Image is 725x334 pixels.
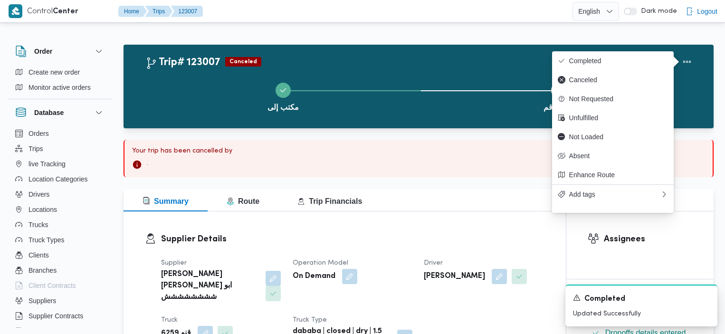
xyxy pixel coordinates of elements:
span: Orders [29,128,49,139]
b: Center [53,8,78,15]
button: Actions [677,52,696,71]
div: Notification [573,293,710,305]
span: مكتب إلى [267,102,298,113]
span: Enhance Route [569,171,668,179]
button: Create new order [11,65,108,80]
span: Location Categories [29,173,88,185]
h3: Assignees [604,233,692,246]
h3: Order [34,46,52,57]
button: Suppliers [11,293,108,308]
span: Branches [29,265,57,276]
div: Your trip has been cancelled by [132,147,705,155]
span: Trucks [29,219,48,230]
button: Trucks [11,217,108,232]
div: Order [8,65,112,99]
button: Branches [11,263,108,278]
button: Drivers [11,187,108,202]
button: Trips [11,141,108,156]
span: Clients [29,249,49,261]
span: Supplier Contracts [29,310,83,322]
button: Database [15,107,105,118]
h3: Supplier Details [161,233,544,246]
svg: Step 1 is complete [279,86,287,94]
button: Locations [11,202,108,217]
button: مكتب إلى [145,71,421,121]
span: Trips [29,143,43,154]
button: Unfulfilled [552,108,674,127]
span: Canceled [225,57,261,67]
span: Drivers [29,189,49,200]
b: [PERSON_NAME] [PERSON_NAME] ابو شششششششش [161,269,259,303]
div: Database [8,126,112,332]
p: Updated Successfully [573,309,710,319]
span: Create new order [29,67,80,78]
span: Supplier [161,260,187,266]
span: Truck [161,317,178,323]
button: Add tags [552,184,674,204]
button: دار الأرقم [421,71,696,121]
span: Truck Type [293,317,327,323]
span: Suppliers [29,295,56,306]
button: Absent [552,146,674,165]
button: Clients [11,248,108,263]
span: Absent [569,152,668,160]
span: Operation Model [293,260,348,266]
span: Driver [424,260,443,266]
button: Client Contracts [11,278,108,293]
button: Logout [682,2,721,21]
span: Truck Types [29,234,64,246]
span: Monitor active orders [29,82,91,93]
b: On Demand [293,271,335,282]
span: Add tags [569,191,660,198]
span: Canceled [569,76,668,84]
button: Truck Types [11,232,108,248]
span: Completed [569,57,668,65]
span: Dark mode [637,8,677,15]
span: Logout [697,6,717,17]
button: Home [118,6,147,17]
button: live Tracking [11,156,108,172]
div: . [132,160,705,170]
button: Location Categories [11,172,108,187]
span: Not Loaded [569,133,668,141]
h2: Trip# 123007 [145,57,220,69]
span: Route [227,197,259,205]
button: Not Loaded [552,127,674,146]
b: Canceled [229,59,257,65]
h3: Database [34,107,64,118]
span: Completed [584,294,625,305]
span: Not Requested [569,95,668,103]
button: Orders [11,126,108,141]
span: دار الأرقم [544,102,573,113]
button: Enhance Route [552,165,674,184]
span: Locations [29,204,57,215]
button: 123007 [171,6,203,17]
span: live Tracking [29,158,66,170]
img: X8yXhbKr1z7QwAAAABJRU5ErkJggg== [9,4,22,18]
button: Canceled [552,70,674,89]
span: Unfulfilled [569,114,668,122]
span: Trip Financials [297,197,362,205]
button: Monitor active orders [11,80,108,95]
button: Not Requested [552,89,674,108]
b: [PERSON_NAME] [424,271,485,282]
button: Supplier Contracts [11,308,108,324]
button: Order [15,46,105,57]
button: Trips [145,6,172,17]
span: Summary [143,197,189,205]
span: Client Contracts [29,280,76,291]
button: Completed [552,51,674,70]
